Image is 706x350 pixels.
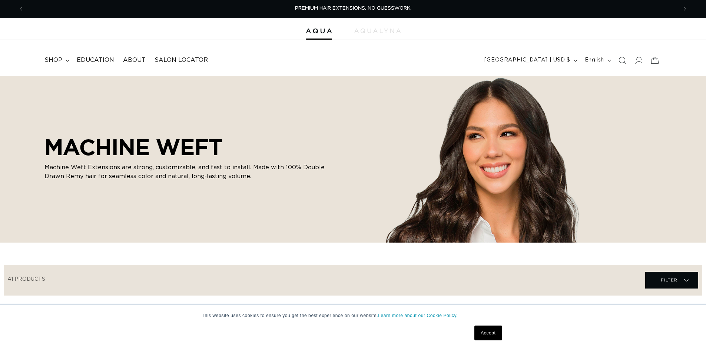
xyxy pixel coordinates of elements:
summary: shop [40,52,72,69]
span: [GEOGRAPHIC_DATA] | USD $ [484,56,570,64]
span: PREMIUM HAIR EXTENSIONS. NO GUESSWORK. [295,6,411,11]
p: Machine Weft Extensions are strong, customizable, and fast to install. Made with 100% Double Draw... [44,163,326,181]
span: Filter [661,273,677,287]
span: About [123,56,146,64]
a: Accept [474,326,502,340]
button: Previous announcement [13,2,29,16]
img: Aqua Hair Extensions [306,29,332,34]
button: [GEOGRAPHIC_DATA] | USD $ [480,53,580,67]
a: Learn more about our Cookie Policy. [378,313,458,318]
button: Next announcement [677,2,693,16]
img: aqualyna.com [354,29,401,33]
button: English [580,53,614,67]
p: This website uses cookies to ensure you get the best experience on our website. [202,312,504,319]
h2: MACHINE WEFT [44,134,326,160]
a: About [119,52,150,69]
a: Education [72,52,119,69]
span: Salon Locator [155,56,208,64]
summary: Search [614,52,630,69]
a: Salon Locator [150,52,212,69]
span: Education [77,56,114,64]
span: English [585,56,604,64]
span: shop [44,56,62,64]
span: 41 products [8,277,45,282]
summary: Filter [645,272,698,289]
